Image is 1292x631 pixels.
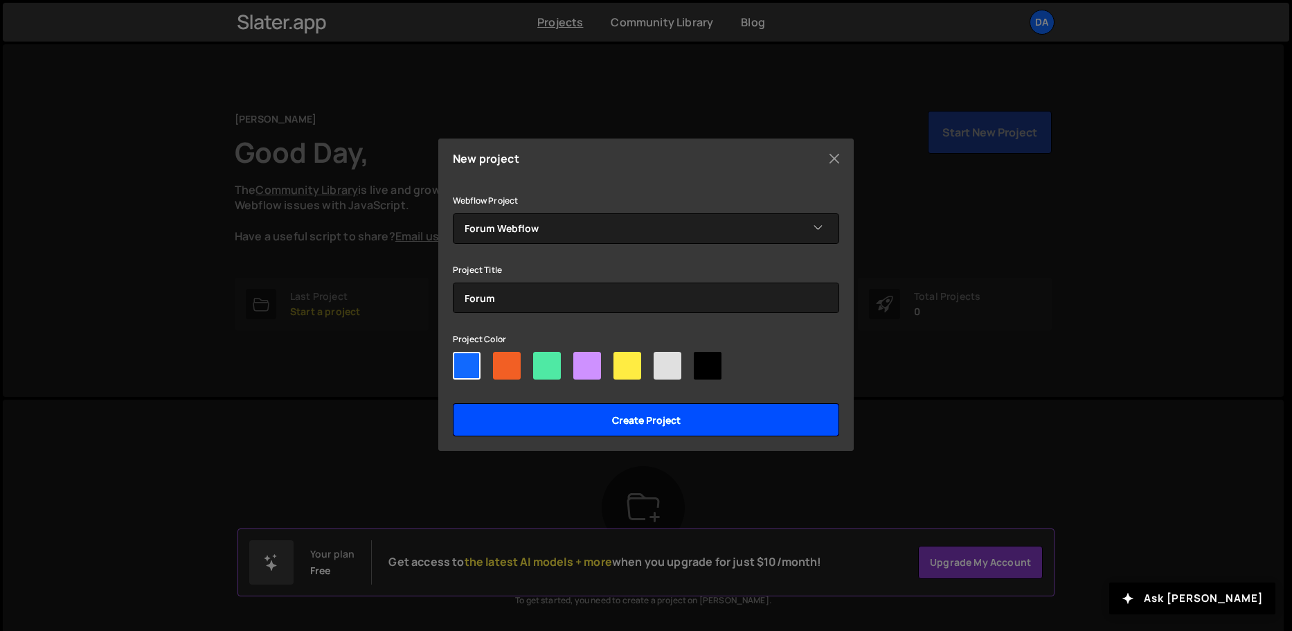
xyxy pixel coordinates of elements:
label: Webflow Project [453,194,518,208]
h5: New project [453,153,519,164]
button: Ask [PERSON_NAME] [1109,583,1275,614]
label: Project Color [453,332,506,346]
button: Close [824,148,845,169]
input: Create project [453,403,839,436]
input: Project name [453,283,839,313]
label: Project Title [453,263,502,277]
